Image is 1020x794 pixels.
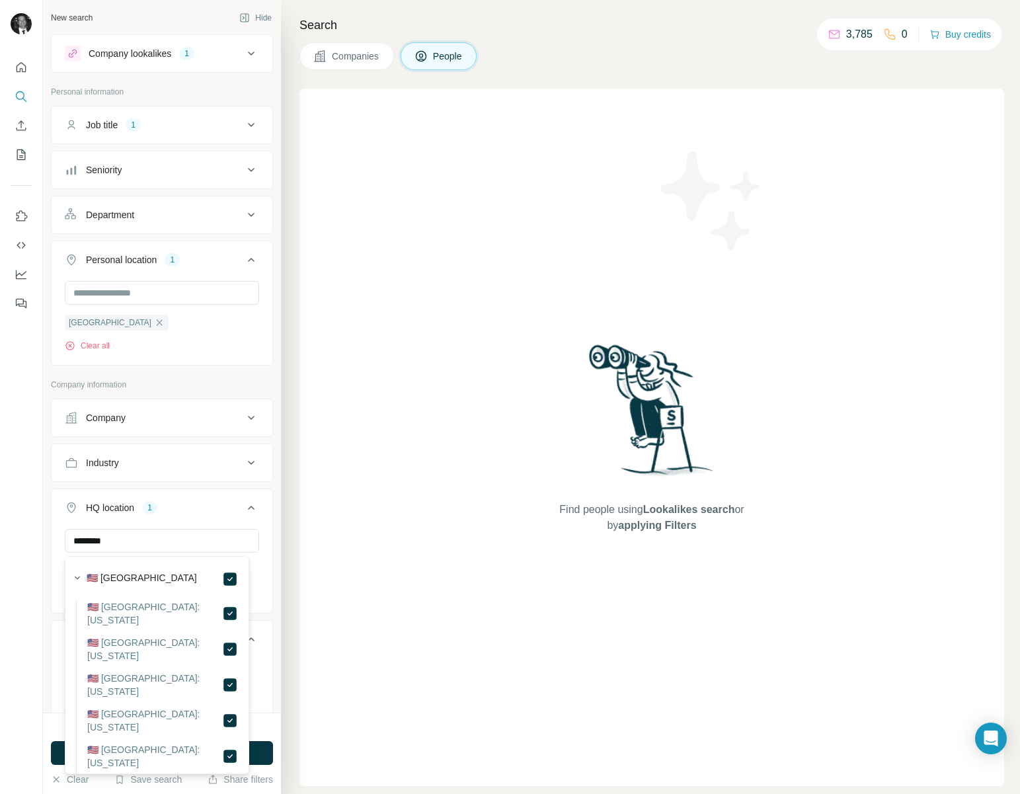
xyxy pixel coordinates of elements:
button: Use Surfe API [11,233,32,257]
button: Job title1 [52,109,272,141]
p: 3,785 [846,26,873,42]
div: 1 [126,119,141,131]
span: Companies [332,50,380,63]
span: [GEOGRAPHIC_DATA] [69,317,151,329]
button: Clear all [65,340,110,352]
button: Save search [114,773,182,786]
div: Company lookalikes [89,47,171,60]
span: applying Filters [618,520,696,531]
button: Department [52,199,272,231]
button: Company lookalikes1 [52,38,272,69]
button: Use Surfe on LinkedIn [11,204,32,228]
img: Avatar [11,13,32,34]
div: Industry [86,456,119,469]
button: Industry [52,447,272,479]
button: Dashboard [11,262,32,286]
button: Company [52,402,272,434]
p: Company information [51,379,273,391]
label: 🇺🇸 [GEOGRAPHIC_DATA] [87,571,197,587]
img: Surfe Illustration - Stars [652,141,771,260]
button: Run search [51,741,273,765]
button: Share filters [208,773,273,786]
label: 🇺🇸 [GEOGRAPHIC_DATA]: [US_STATE] [87,707,222,734]
button: Search [11,85,32,108]
button: Quick start [11,56,32,79]
button: Enrich CSV [11,114,32,138]
div: Department [86,208,134,221]
div: 1 [179,48,194,60]
div: 1 [165,254,180,266]
button: My lists [11,143,32,167]
label: 🇺🇸 [GEOGRAPHIC_DATA]: [US_STATE] [87,600,222,627]
label: 🇺🇸 [GEOGRAPHIC_DATA]: [US_STATE] [87,743,222,770]
div: Open Intercom Messenger [975,723,1007,754]
span: Find people using or by [546,502,758,534]
button: Feedback [11,292,32,315]
img: Surfe Illustration - Woman searching with binoculars [583,341,721,489]
div: Seniority [86,163,122,177]
button: HQ location1 [52,492,272,529]
div: Job title [86,118,118,132]
h4: Search [299,16,1004,34]
button: Annual revenue ($)1 [52,623,272,660]
button: Seniority [52,154,272,186]
span: Lookalikes search [643,504,735,515]
div: HQ location [86,501,134,514]
div: 1 [142,502,157,514]
span: People [433,50,463,63]
div: New search [51,12,93,24]
button: Hide [230,8,281,28]
div: Company [86,411,126,424]
button: Buy credits [929,25,991,44]
p: 0 [902,26,908,42]
label: 🇺🇸 [GEOGRAPHIC_DATA]: [US_STATE] [87,636,222,662]
label: 🇺🇸 [GEOGRAPHIC_DATA]: [US_STATE] [87,672,222,698]
button: Personal location1 [52,244,272,281]
p: Personal information [51,86,273,98]
div: Personal location [86,253,157,266]
button: Clear [51,773,89,786]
